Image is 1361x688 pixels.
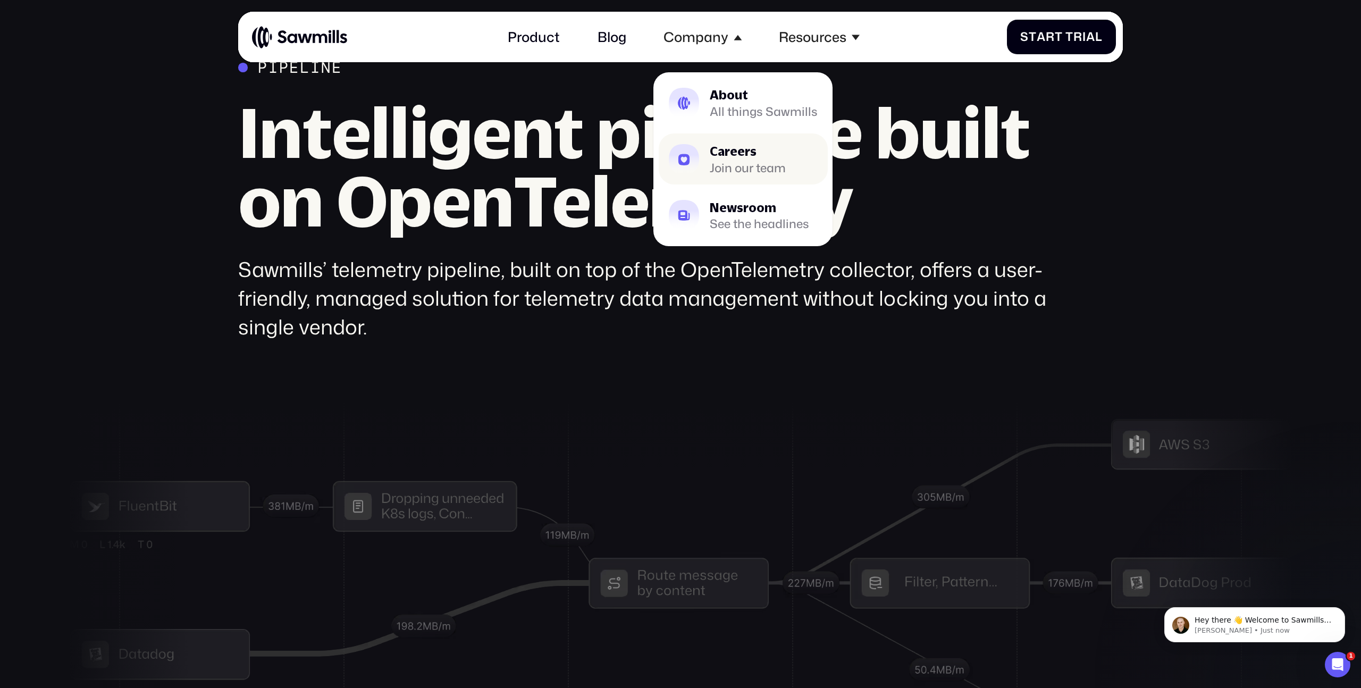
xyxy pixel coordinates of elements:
span: t [1029,30,1037,44]
div: About [710,89,818,101]
span: r [1073,30,1082,44]
a: Product [498,19,570,55]
span: S [1020,30,1029,44]
span: a [1086,30,1095,44]
span: 1 [1347,652,1355,660]
a: Blog [587,19,636,55]
span: a [1037,30,1046,44]
iframe: Intercom notifications message [1148,585,1361,659]
span: l [1095,30,1103,44]
div: Company [653,19,752,55]
div: See the headlines [710,219,809,229]
a: AboutAll things Sawmills [659,78,828,129]
div: Sawmills’ telemetry pipeline, built on top of the OpenTelemetry collector, offers a user-friendly... [238,255,1055,341]
a: NewsroomSee the headlines [659,190,828,241]
div: Careers [710,145,786,157]
span: t [1055,30,1063,44]
div: Join our team [710,163,786,173]
span: T [1065,30,1073,44]
div: Resources [779,29,846,45]
span: i [1082,30,1086,44]
div: All things Sawmills [710,106,818,117]
a: StartTrial [1007,20,1116,54]
div: Resources [769,19,870,55]
div: Newsroom [710,202,809,214]
nav: Company [653,55,833,246]
div: Pipeline [258,58,342,77]
span: r [1046,30,1055,44]
iframe: Intercom live chat [1325,652,1350,677]
a: CareersJoin our team [659,133,828,184]
h2: Intelligent pipeline built on OpenTelemetry [238,97,1055,235]
div: Company [663,29,728,45]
